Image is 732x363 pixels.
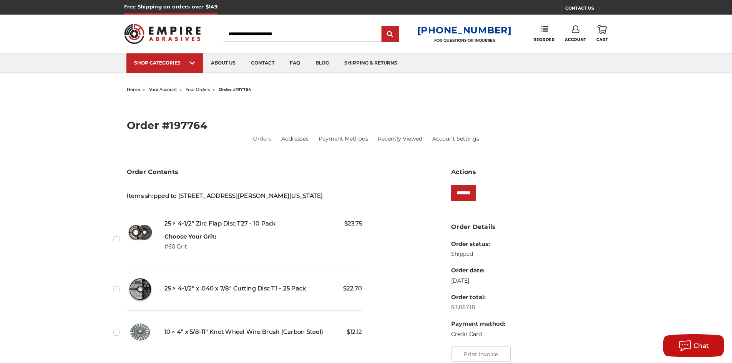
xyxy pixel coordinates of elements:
[281,135,309,143] a: Addresses
[282,53,308,73] a: faq
[164,284,362,293] h5: 25 × 4-1/2" x .040 x 7/8" Cutting Disc T1 - 25 Pack
[337,53,405,73] a: shipping & returns
[343,284,362,293] span: $22.70
[127,319,154,346] img: 4" x 1/2" x 5/8"-11 Hub Knot Wheel Wire Brush
[344,219,362,228] span: $23.75
[451,240,505,249] dt: Order status:
[319,135,368,143] a: Payment Methods
[219,87,251,92] span: order #197764
[347,328,362,336] span: $12.12
[565,4,608,15] a: CONTACT US
[417,25,512,36] a: [PHONE_NUMBER]
[451,250,505,258] dd: Shipped
[149,87,177,92] a: your account
[134,60,196,66] div: SHOP CATEGORIES
[451,303,505,312] dd: $3,067.18
[451,293,505,302] dt: Order total:
[186,87,210,92] a: your orders
[124,19,201,49] img: Empire Abrasives
[694,342,709,350] span: Chat
[451,222,605,232] h3: Order Details
[663,334,724,357] button: Chat
[127,275,154,302] img: 4-1/2" super thin cut off wheel for fast metal cutting and minimal kerf
[451,330,505,338] dd: Credit Card
[127,87,140,92] a: home
[127,120,606,131] h2: Order #197764
[308,53,337,73] a: blog
[565,37,586,42] span: Account
[451,167,605,177] h3: Actions
[243,53,282,73] a: contact
[127,192,362,201] h5: Items shipped to [STREET_ADDRESS][PERSON_NAME][US_STATE]
[253,135,271,143] a: Orders
[164,232,216,241] dt: Choose Your Grit:
[203,53,243,73] a: about us
[383,27,398,42] input: Submit
[533,37,554,42] span: Reorder
[596,37,608,42] span: Cart
[378,135,422,143] a: Recently Viewed
[127,219,154,246] img: 4-1/2" Zirc Flap Disc T27 - 10 Pack
[451,277,505,285] dd: [DATE]
[451,320,505,328] dt: Payment method:
[533,25,554,42] a: Reorder
[164,328,362,336] h5: 10 × 4" x 5/8-11" Knot Wheel Wire Brush (Carbon Steel)
[127,167,362,177] h3: Order Contents
[164,243,216,251] dd: #60 Grit
[451,266,505,275] dt: Order date:
[417,38,512,43] p: FOR QUESTIONS OR INQUIRIES
[451,346,511,362] button: Print Invoice
[596,25,608,42] a: Cart
[432,135,479,143] a: Account Settings
[164,219,362,228] h5: 25 × 4-1/2" Zirc Flap Disc T27 - 10 Pack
